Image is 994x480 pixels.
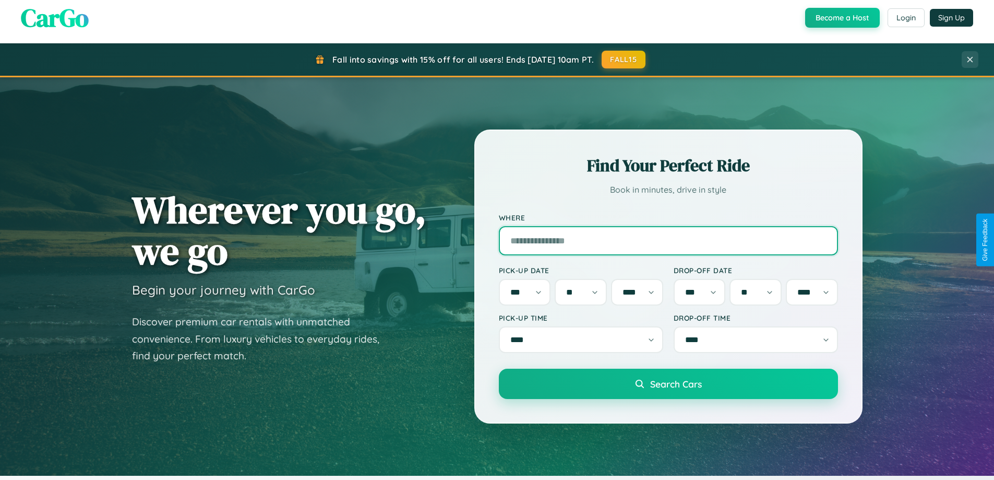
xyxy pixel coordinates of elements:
label: Pick-up Date [499,266,663,275]
h2: Find Your Perfect Ride [499,154,838,177]
p: Discover premium car rentals with unmatched convenience. From luxury vehicles to everyday rides, ... [132,313,393,365]
p: Book in minutes, drive in style [499,182,838,197]
button: Login [888,8,925,27]
h1: Wherever you go, we go [132,189,426,272]
button: Sign Up [930,9,973,27]
div: Give Feedback [981,219,989,261]
span: CarGo [21,1,89,35]
span: Search Cars [650,378,702,390]
label: Drop-off Date [674,266,838,275]
button: FALL15 [602,51,645,68]
label: Where [499,213,838,222]
span: Fall into savings with 15% off for all users! Ends [DATE] 10am PT. [332,54,594,65]
label: Drop-off Time [674,313,838,322]
button: Become a Host [805,8,880,28]
h3: Begin your journey with CarGo [132,282,315,298]
label: Pick-up Time [499,313,663,322]
button: Search Cars [499,369,838,399]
